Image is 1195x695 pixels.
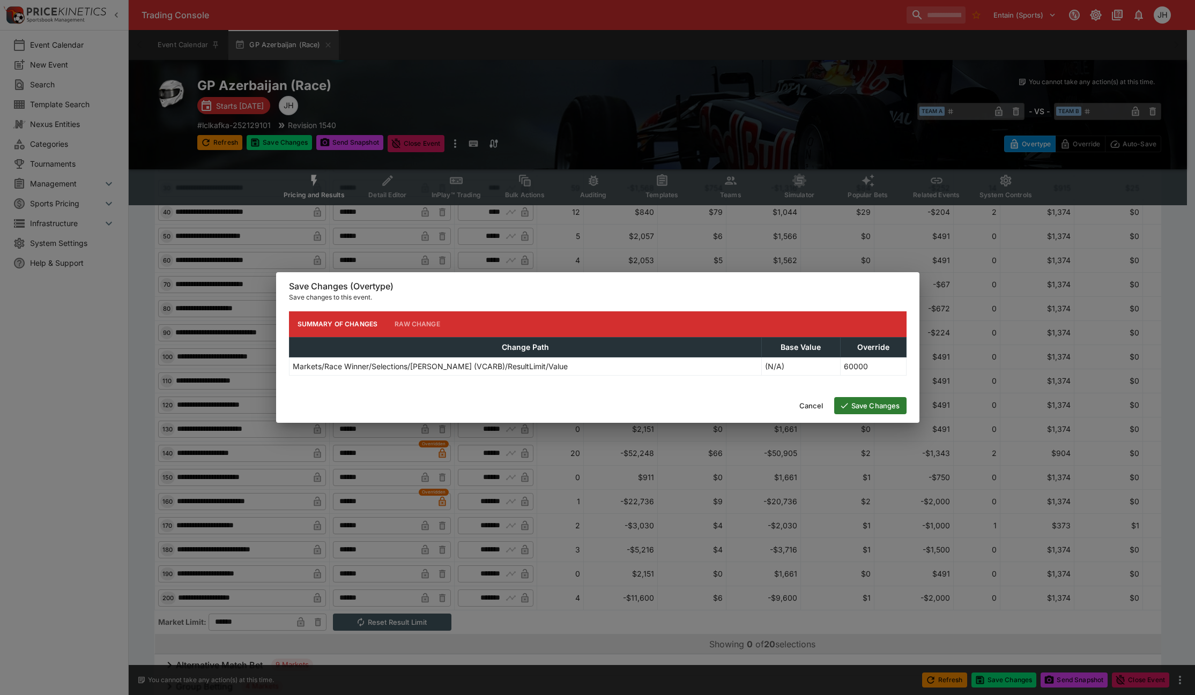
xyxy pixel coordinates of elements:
[761,357,840,375] td: (N/A)
[289,281,907,292] h6: Save Changes (Overtype)
[386,311,449,337] button: Raw Change
[289,292,907,303] p: Save changes to this event.
[289,337,761,357] th: Change Path
[841,357,906,375] td: 60000
[761,337,840,357] th: Base Value
[793,397,830,414] button: Cancel
[293,361,568,372] p: Markets/Race Winner/Selections/[PERSON_NAME] (VCARB)/ResultLimit/Value
[289,311,387,337] button: Summary of Changes
[834,397,907,414] button: Save Changes
[841,337,906,357] th: Override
